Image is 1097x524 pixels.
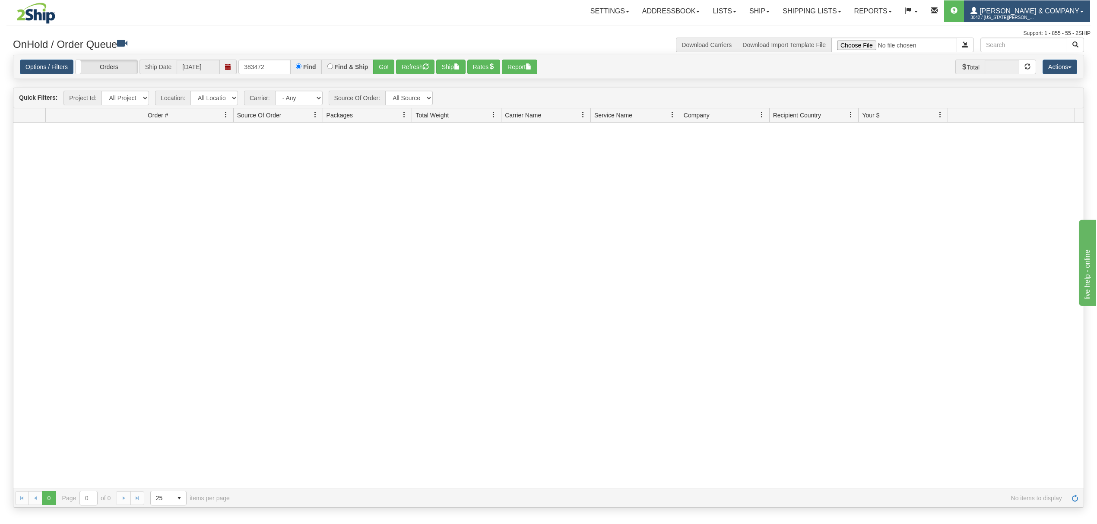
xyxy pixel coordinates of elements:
[933,107,948,122] a: Your $ filter column settings
[415,111,449,120] span: Total Weight
[303,64,316,70] label: Find
[42,491,56,505] span: Page 0
[436,60,466,74] button: Ship
[594,111,632,120] span: Service Name
[396,60,434,74] button: Refresh
[172,491,186,505] span: select
[148,111,168,120] span: Order #
[397,107,412,122] a: Packages filter column settings
[244,91,275,105] span: Carrier:
[20,60,73,74] a: Options / Filters
[1043,60,1077,74] button: Actions
[636,0,707,22] a: Addressbook
[848,0,898,22] a: Reports
[13,88,1084,108] div: grid toolbar
[862,111,879,120] span: Your $
[706,0,742,22] a: Lists
[1067,38,1084,52] button: Search
[755,107,769,122] a: Company filter column settings
[63,91,101,105] span: Project Id:
[584,0,636,22] a: Settings
[970,13,1035,22] span: 3042 / [US_STATE][PERSON_NAME]
[13,38,542,50] h3: OnHold / Order Queue
[219,107,233,122] a: Order # filter column settings
[150,491,187,505] span: Page sizes drop down
[6,5,80,16] div: live help - online
[505,111,541,120] span: Carrier Name
[684,111,710,120] span: Company
[773,111,821,120] span: Recipient Country
[743,0,776,22] a: Ship
[242,495,1062,502] span: No items to display
[843,107,858,122] a: Recipient Country filter column settings
[6,2,66,24] img: logo3042.jpg
[156,494,167,502] span: 25
[467,60,501,74] button: Rates
[1068,491,1082,505] a: Refresh
[329,91,386,105] span: Source Of Order:
[6,30,1091,37] div: Support: 1 - 855 - 55 - 2SHIP
[486,107,501,122] a: Total Weight filter column settings
[502,60,537,74] button: Report
[682,41,732,48] a: Download Carriers
[76,60,137,74] label: Orders
[980,38,1067,52] input: Search
[327,111,353,120] span: Packages
[238,60,290,74] input: Order #
[776,0,847,22] a: Shipping lists
[150,491,230,505] span: items per page
[308,107,323,122] a: Source Of Order filter column settings
[665,107,680,122] a: Service Name filter column settings
[1077,218,1096,306] iframe: chat widget
[831,38,957,52] input: Import
[155,91,190,105] span: Location:
[964,0,1090,22] a: [PERSON_NAME] & Company 3042 / [US_STATE][PERSON_NAME]
[373,60,394,74] button: Go!
[237,111,282,120] span: Source Of Order
[977,7,1079,15] span: [PERSON_NAME] & Company
[742,41,826,48] a: Download Import Template File
[19,93,57,102] label: Quick Filters:
[576,107,590,122] a: Carrier Name filter column settings
[955,60,985,74] span: Total
[335,64,368,70] label: Find & Ship
[140,60,177,74] span: Ship Date
[62,491,111,505] span: Page of 0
